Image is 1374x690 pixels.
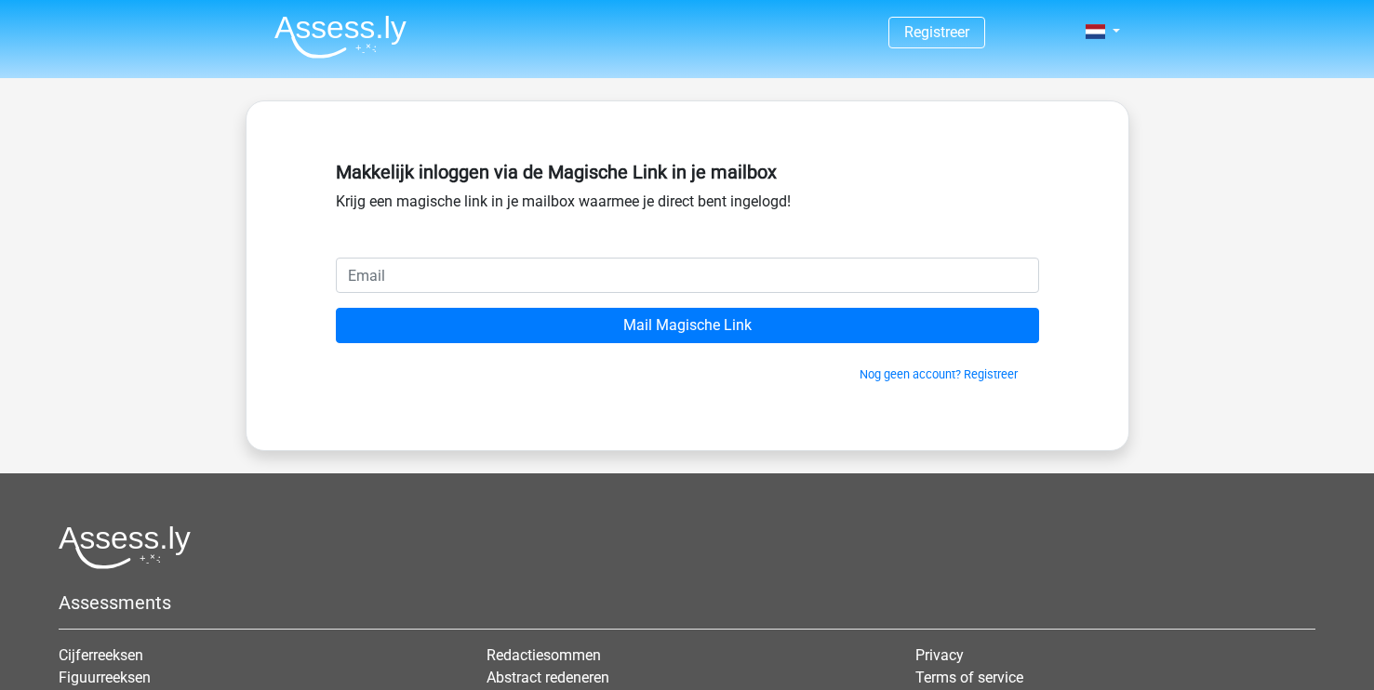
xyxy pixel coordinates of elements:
h5: Assessments [59,591,1315,614]
input: Email [336,258,1039,293]
a: Terms of service [915,669,1023,686]
a: Registreer [904,23,969,41]
div: Krijg een magische link in je mailbox waarmee je direct bent ingelogd! [336,153,1039,258]
a: Figuurreeksen [59,669,151,686]
img: Assessly [274,15,407,59]
h5: Makkelijk inloggen via de Magische Link in je mailbox [336,161,1039,183]
a: Cijferreeksen [59,646,143,664]
a: Privacy [915,646,964,664]
a: Nog geen account? Registreer [860,367,1018,381]
img: Assessly logo [59,525,191,569]
input: Mail Magische Link [336,308,1039,343]
a: Redactiesommen [487,646,601,664]
a: Abstract redeneren [487,669,609,686]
